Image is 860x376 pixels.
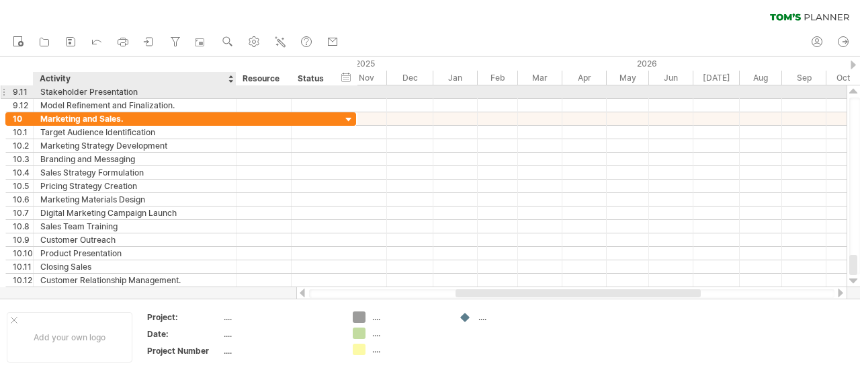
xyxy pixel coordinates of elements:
div: March 2026 [518,71,562,85]
div: 10.5 [13,180,33,192]
div: 10.6 [13,193,33,206]
div: January 2026 [433,71,478,85]
div: Stakeholder Presentation [40,85,229,98]
div: Add your own logo [7,312,132,363]
div: Model Refinement and Finalization. [40,99,229,112]
div: 10.4 [13,166,33,179]
div: 10.7 [13,206,33,219]
div: .... [224,311,337,323]
div: Project Number [147,345,221,356]
div: 10.1 [13,126,33,139]
div: Sales Strategy Formulation [40,166,229,179]
div: June 2026 [649,71,693,85]
div: April 2026 [562,71,607,85]
div: 10.2 [13,139,33,152]
div: Closing Sales [40,260,229,273]
div: 10.12 [13,274,33,287]
div: Project: [147,311,221,323]
div: .... [224,345,337,356]
div: December 2025 [387,71,433,85]
div: Resource [243,72,284,85]
div: Date: [147,328,221,340]
div: Sales Team Training [40,220,229,233]
div: .... [372,328,445,339]
div: February 2026 [478,71,518,85]
div: Marketing Strategy Development [40,139,229,152]
div: Pricing Strategy Creation [40,180,229,192]
div: Digital Marketing Campaign Launch [40,206,229,219]
div: .... [478,311,552,323]
div: Target Audience Identification [40,126,229,139]
div: November 2025 [347,71,387,85]
div: Status [298,72,327,85]
div: Customer Outreach [40,233,229,246]
div: 10.8 [13,220,33,233]
div: 10.11 [13,260,33,273]
div: Marketing Materials Design [40,193,229,206]
div: .... [372,344,445,355]
div: 10.9 [13,233,33,246]
div: .... [224,328,337,340]
div: .... [372,311,445,323]
div: Customer Relationship Management. [40,274,229,287]
div: 10 [13,112,33,125]
div: Activity [40,72,228,85]
div: Product Presentation [40,247,229,260]
div: July 2026 [693,71,740,85]
div: August 2026 [740,71,782,85]
div: 9.11 [13,85,33,98]
div: 10.3 [13,153,33,165]
div: May 2026 [607,71,649,85]
div: 10.10 [13,247,33,260]
div: Branding and Messaging [40,153,229,165]
div: Marketing and Sales. [40,112,229,125]
div: September 2026 [782,71,826,85]
div: 9.12 [13,99,33,112]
